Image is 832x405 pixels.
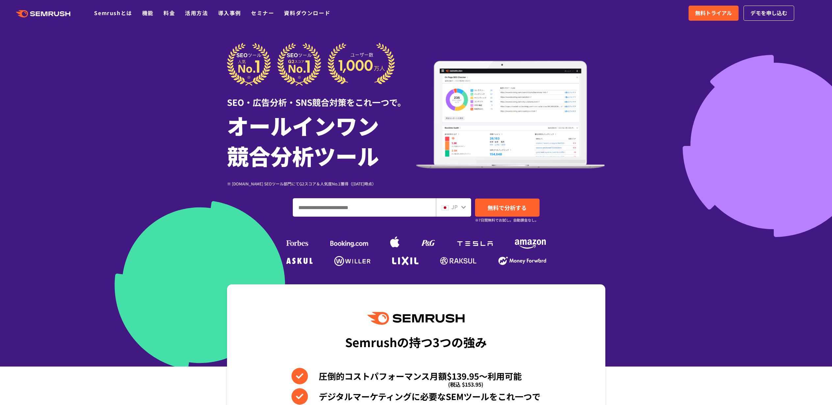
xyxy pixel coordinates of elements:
input: ドメイン、キーワードまたはURLを入力してください [293,199,436,216]
span: 無料トライアル [695,9,732,17]
a: 導入事例 [218,9,241,17]
a: 料金 [164,9,175,17]
span: 無料で分析する [488,203,527,212]
li: 圧倒的コストパフォーマンス月額$139.95〜利用可能 [291,368,541,384]
h1: オールインワン 競合分析ツール [227,110,416,171]
img: Semrush [367,312,464,325]
small: ※7日間無料でお試し。自動課金なし。 [475,217,539,223]
div: ※ [DOMAIN_NAME] SEOツール部門にてG2スコア＆人気度No.1獲得（[DATE]時点） [227,180,416,187]
a: Semrushとは [94,9,132,17]
a: デモを申し込む [744,6,794,21]
a: 無料トライアル [689,6,739,21]
a: 資料ダウンロード [284,9,330,17]
span: JP [451,203,458,211]
a: 無料で分析する [475,199,540,217]
span: (税込 $153.95) [448,376,483,393]
a: 活用方法 [185,9,208,17]
span: デモを申し込む [750,9,787,17]
li: デジタルマーケティングに必要なSEMツールをこれ一つで [291,388,541,405]
div: Semrushの持つ3つの強み [345,330,487,354]
a: セミナー [251,9,274,17]
div: SEO・広告分析・SNS競合対策をこれ一つで。 [227,86,416,108]
a: 機能 [142,9,154,17]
